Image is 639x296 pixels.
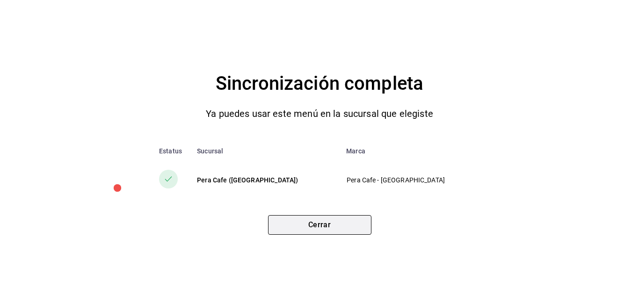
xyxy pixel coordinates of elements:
[347,175,479,185] p: Pera Cafe - [GEOGRAPHIC_DATA]
[339,140,495,162] th: Marca
[216,69,423,99] h4: Sincronización completa
[206,106,433,121] p: Ya puedes usar este menú en la sucursal que elegiste
[189,140,339,162] th: Sucursal
[144,140,189,162] th: Estatus
[268,215,371,235] button: Cerrar
[197,175,331,185] div: Pera Cafe ([GEOGRAPHIC_DATA])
